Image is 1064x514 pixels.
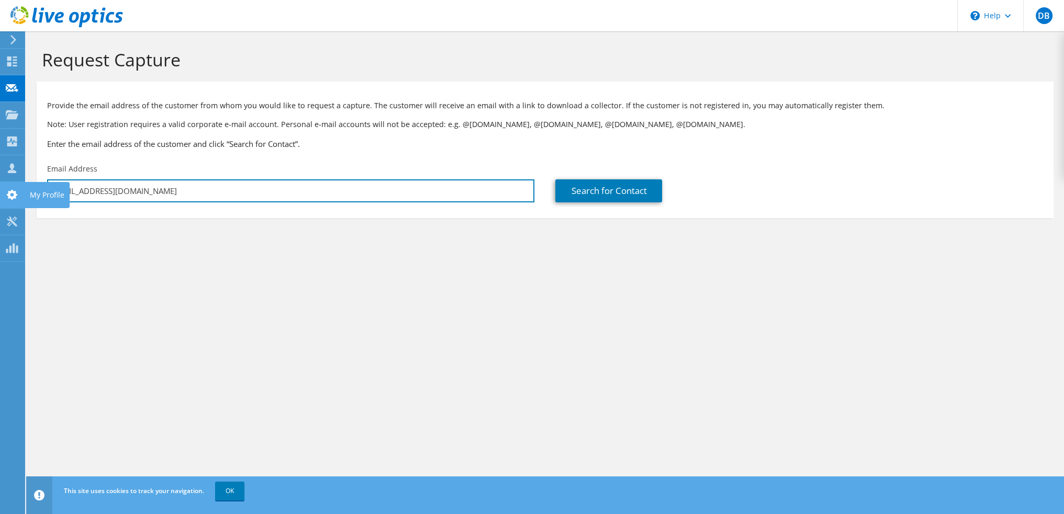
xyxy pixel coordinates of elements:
[555,179,662,202] a: Search for Contact
[47,100,1043,111] p: Provide the email address of the customer from whom you would like to request a capture. The cust...
[42,49,1043,71] h1: Request Capture
[25,182,70,208] div: My Profile
[47,119,1043,130] p: Note: User registration requires a valid corporate e-mail account. Personal e-mail accounts will ...
[970,11,980,20] svg: \n
[47,138,1043,150] h3: Enter the email address of the customer and click “Search for Contact”.
[64,486,204,495] span: This site uses cookies to track your navigation.
[47,164,97,174] label: Email Address
[1036,7,1052,24] span: DB
[215,482,244,500] a: OK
